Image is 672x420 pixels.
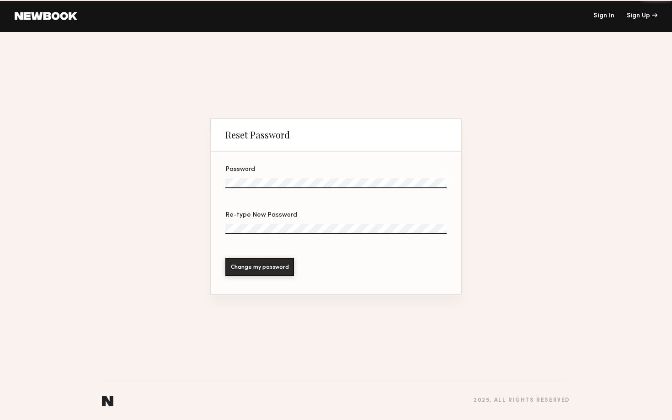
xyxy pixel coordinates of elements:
div: Sign Up [627,13,657,19]
div: Password [225,166,447,173]
div: 2025 , all rights reserved [474,398,570,404]
div: Re-type New Password [225,212,447,218]
input: Re-type New Password [225,224,447,234]
input: Password [225,178,447,188]
a: Sign In [593,13,614,19]
button: Change my password [225,258,294,276]
div: Reset Password [225,129,290,140]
